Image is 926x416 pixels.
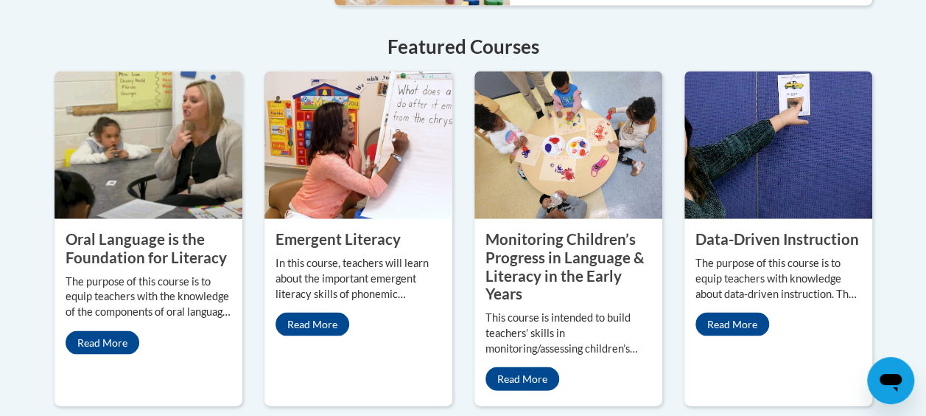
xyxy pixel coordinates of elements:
img: Data-Driven Instruction [684,71,872,218]
property: Data-Driven Instruction [695,229,859,247]
img: Oral Language is the Foundation for Literacy [55,71,242,218]
p: The purpose of this course is to equip teachers with the knowledge of the components of oral lang... [66,274,231,320]
property: Emergent Literacy [276,229,401,247]
h4: Featured Courses [55,32,872,60]
property: Monitoring Children’s Progress in Language & Literacy in the Early Years [485,229,645,302]
p: This course is intended to build teachers’ skills in monitoring/assessing children’s developmenta... [485,310,651,356]
property: Oral Language is the Foundation for Literacy [66,229,227,266]
p: The purpose of this course is to equip teachers with knowledge about data-driven instruction. The... [695,255,861,302]
img: Emergent Literacy [264,71,452,218]
p: In this course, teachers will learn about the important emergent literacy skills of phonemic awar... [276,255,441,302]
a: Read More [485,367,559,390]
a: Read More [695,312,769,336]
img: Monitoring Children’s Progress in Language & Literacy in the Early Years [474,71,662,218]
a: Read More [276,312,349,336]
a: Read More [66,330,139,354]
iframe: Button to launch messaging window [867,357,914,404]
